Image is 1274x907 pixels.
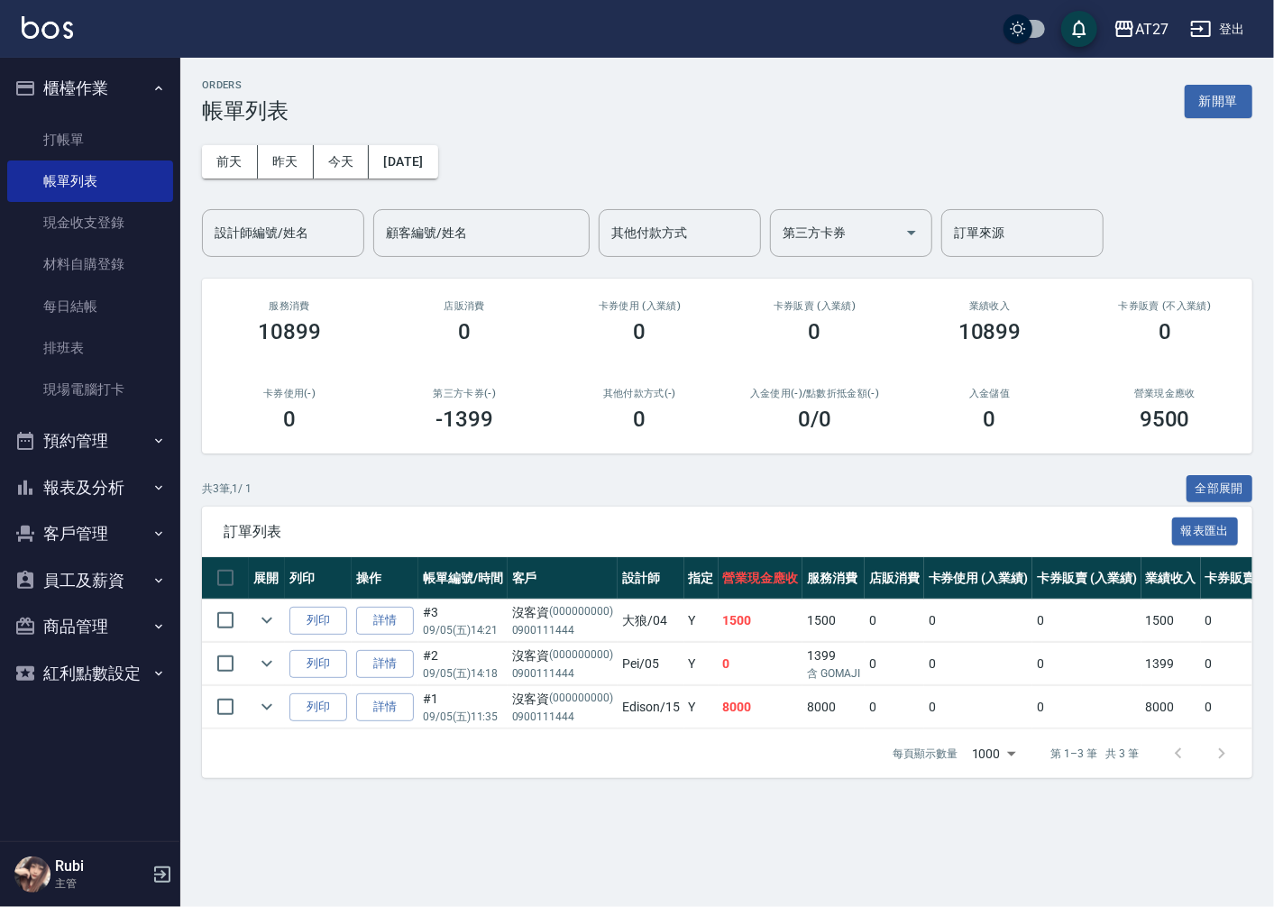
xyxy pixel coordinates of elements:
th: 服務消費 [802,557,865,600]
td: 1500 [719,600,803,642]
h3: -1399 [435,407,493,432]
th: 店販消費 [865,557,924,600]
a: 材料自購登錄 [7,243,173,285]
th: 設計師 [618,557,684,600]
button: AT27 [1106,11,1176,48]
h3: 9500 [1140,407,1190,432]
button: 商品管理 [7,603,173,650]
a: 詳情 [356,650,414,678]
td: Y [684,600,719,642]
a: 詳情 [356,693,414,721]
td: 大狼 /04 [618,600,684,642]
h3: 服務消費 [224,300,355,312]
td: 8000 [802,686,865,728]
button: 預約管理 [7,417,173,464]
h2: 店販消費 [399,300,530,312]
td: 0 [924,600,1033,642]
a: 帳單列表 [7,160,173,202]
td: 0 [719,643,803,685]
p: 0900111444 [512,665,613,682]
h3: 0 [809,319,821,344]
th: 帳單編號/時間 [418,557,508,600]
div: 沒客資 [512,646,613,665]
h3: 10899 [958,319,1022,344]
button: 列印 [289,650,347,678]
p: 含 GOMAJI [807,665,860,682]
td: 1399 [802,643,865,685]
th: 客戶 [508,557,618,600]
img: Person [14,857,50,893]
td: Pei /05 [618,643,684,685]
a: 打帳單 [7,119,173,160]
button: 前天 [202,145,258,179]
button: 報表及分析 [7,464,173,511]
div: 沒客資 [512,603,613,622]
span: 訂單列表 [224,523,1172,541]
p: 每頁顯示數量 [893,746,958,762]
button: Open [897,218,926,247]
h3: 10899 [258,319,321,344]
button: 報表匯出 [1172,518,1239,545]
h3: 0 /0 [798,407,831,432]
td: 1500 [1141,600,1201,642]
td: #1 [418,686,508,728]
a: 新開單 [1185,92,1252,109]
h2: 卡券使用(-) [224,388,355,399]
div: AT27 [1135,18,1169,41]
td: 0 [1032,643,1141,685]
p: (000000000) [550,646,614,665]
th: 指定 [684,557,719,600]
td: 0 [924,686,1033,728]
h5: Rubi [55,857,147,875]
td: 0 [865,643,924,685]
button: expand row [253,607,280,634]
h2: 其他付款方式(-) [573,388,705,399]
button: 櫃檯作業 [7,65,173,112]
th: 展開 [249,557,285,600]
button: 新開單 [1185,85,1252,118]
td: Edison /15 [618,686,684,728]
h2: 第三方卡券(-) [399,388,530,399]
td: 0 [865,600,924,642]
p: 09/05 (五) 14:21 [423,622,503,638]
h3: 0 [633,319,646,344]
p: 0900111444 [512,709,613,725]
button: 員工及薪資 [7,557,173,604]
h2: 卡券使用 (入業績) [573,300,705,312]
button: expand row [253,693,280,720]
div: 沒客資 [512,690,613,709]
h2: 營業現金應收 [1099,388,1231,399]
h2: 入金使用(-) /點數折抵金額(-) [748,388,880,399]
div: 1000 [965,729,1022,778]
th: 營業現金應收 [719,557,803,600]
td: #3 [418,600,508,642]
button: 全部展開 [1187,475,1253,503]
button: 今天 [314,145,370,179]
button: 登出 [1183,13,1252,46]
td: 0 [924,643,1033,685]
th: 列印 [285,557,352,600]
h3: 0 [458,319,471,344]
td: 8000 [1141,686,1201,728]
td: 0 [865,686,924,728]
p: 主管 [55,875,147,892]
td: 1500 [802,600,865,642]
button: 列印 [289,607,347,635]
th: 業績收入 [1141,557,1201,600]
a: 每日結帳 [7,286,173,327]
th: 操作 [352,557,418,600]
button: 昨天 [258,145,314,179]
td: 0 [1032,600,1141,642]
p: 第 1–3 筆 共 3 筆 [1051,746,1139,762]
button: 紅利點數設定 [7,650,173,697]
a: 現場電腦打卡 [7,369,173,410]
button: 列印 [289,693,347,721]
h3: 0 [984,407,996,432]
th: 卡券販賣 (入業績) [1032,557,1141,600]
p: 0900111444 [512,622,613,638]
td: 0 [1032,686,1141,728]
td: Y [684,643,719,685]
h3: 0 [283,407,296,432]
h2: ORDERS [202,79,289,91]
h2: 卡券販賣 (不入業績) [1099,300,1231,312]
